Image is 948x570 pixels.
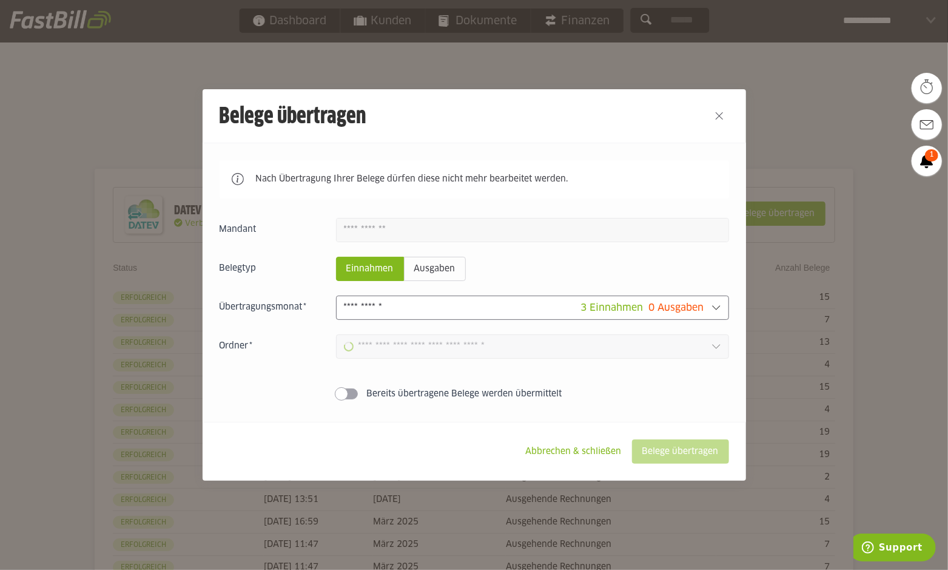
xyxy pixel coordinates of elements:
[336,257,404,281] sl-radio-button: Einnahmen
[404,257,466,281] sl-radio-button: Ausgaben
[220,388,729,400] sl-switch: Bereits übertragene Belege werden übermittelt
[516,439,632,464] sl-button: Abbrechen & schließen
[632,439,729,464] sl-button: Belege übertragen
[853,534,936,564] iframe: Öffnet ein Widget, in dem Sie weitere Informationen finden
[912,146,942,176] a: 1
[581,303,644,313] span: 3 Einnahmen
[649,303,704,313] span: 0 Ausgaben
[925,149,938,161] span: 1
